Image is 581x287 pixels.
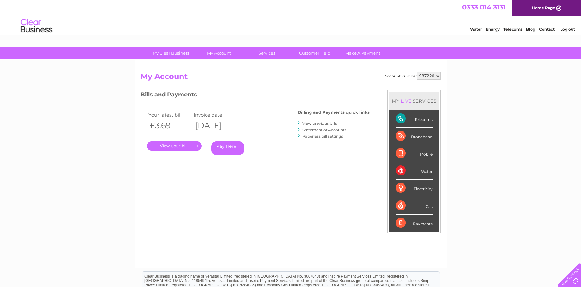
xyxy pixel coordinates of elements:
[396,128,433,145] div: Broadband
[337,47,389,59] a: Make A Payment
[396,197,433,215] div: Gas
[141,90,370,101] h3: Bills and Payments
[396,162,433,180] div: Water
[462,3,506,11] a: 0333 014 3131
[147,141,202,151] a: .
[147,111,192,119] td: Your latest bill
[399,98,413,104] div: LIVE
[289,47,341,59] a: Customer Help
[302,134,343,139] a: Paperless bill settings
[560,27,575,32] a: Log out
[302,121,337,126] a: View previous bills
[302,128,346,132] a: Statement of Accounts
[20,16,53,36] img: logo.png
[147,119,192,132] th: £3.69
[396,180,433,197] div: Electricity
[193,47,245,59] a: My Account
[141,72,441,84] h2: My Account
[142,3,440,31] div: Clear Business is a trading name of Verastar Limited (registered in [GEOGRAPHIC_DATA] No. 3667643...
[241,47,293,59] a: Services
[145,47,197,59] a: My Clear Business
[503,27,522,32] a: Telecoms
[396,215,433,232] div: Payments
[211,141,244,155] a: Pay Here
[539,27,555,32] a: Contact
[526,27,535,32] a: Blog
[470,27,482,32] a: Water
[192,119,237,132] th: [DATE]
[389,92,439,110] div: MY SERVICES
[298,110,370,115] h4: Billing and Payments quick links
[396,145,433,162] div: Mobile
[396,110,433,128] div: Telecoms
[192,111,237,119] td: Invoice date
[384,72,441,80] div: Account number
[486,27,500,32] a: Energy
